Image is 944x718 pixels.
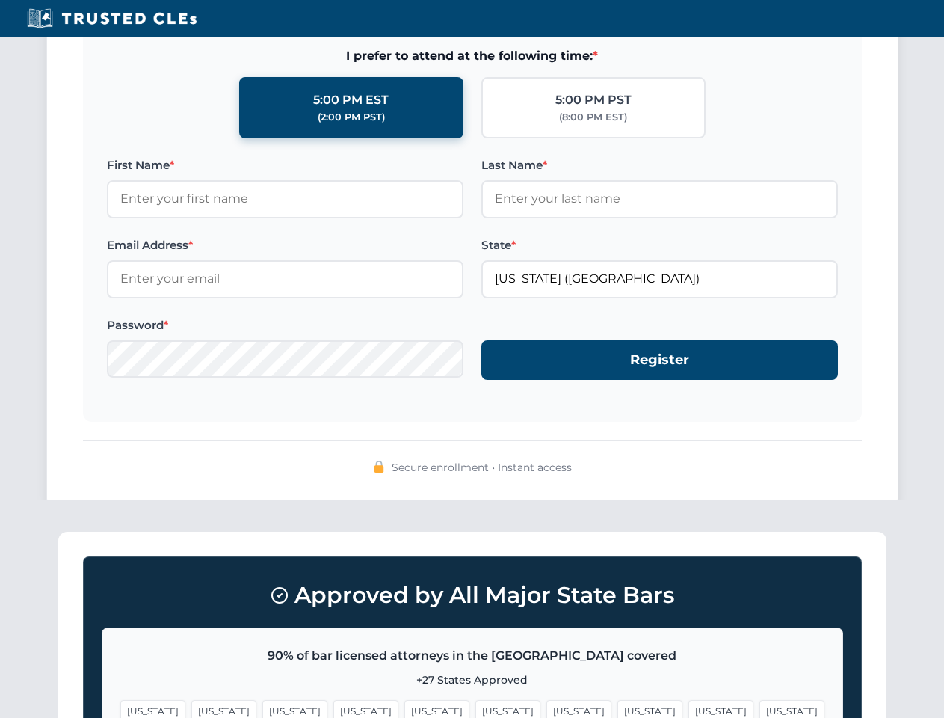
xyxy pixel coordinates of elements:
[313,90,389,110] div: 5:00 PM EST
[481,180,838,218] input: Enter your last name
[107,260,463,298] input: Enter your email
[120,646,824,666] p: 90% of bar licensed attorneys in the [GEOGRAPHIC_DATA] covered
[373,461,385,473] img: 🔒
[559,110,627,125] div: (8:00 PM EST)
[107,180,463,218] input: Enter your first name
[318,110,385,125] div: (2:00 PM PST)
[481,236,838,254] label: State
[392,459,572,476] span: Secure enrollment • Instant access
[102,575,843,616] h3: Approved by All Major State Bars
[481,260,838,298] input: Florida (FL)
[120,672,824,688] p: +27 States Approved
[555,90,632,110] div: 5:00 PM PST
[22,7,201,30] img: Trusted CLEs
[107,156,463,174] label: First Name
[107,316,463,334] label: Password
[107,46,838,66] span: I prefer to attend at the following time:
[107,236,463,254] label: Email Address
[481,156,838,174] label: Last Name
[481,340,838,380] button: Register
